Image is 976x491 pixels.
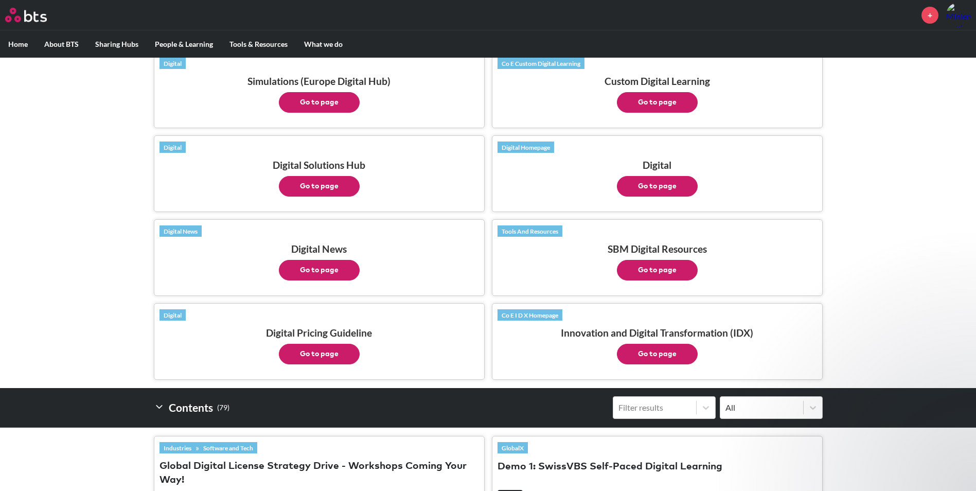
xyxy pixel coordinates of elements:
a: Tools And Resources [498,225,562,237]
div: Filter results [618,402,691,413]
a: Industries [159,442,196,453]
h3: Digital Solutions Hub [159,159,479,197]
a: + [921,7,938,24]
label: What we do [296,31,351,58]
button: Demo 1: SwissVBS Self-Paced Digital Learning [498,460,722,474]
button: Global Digital License Strategy Drive - Workshops Coming Your Way! [159,460,479,487]
button: Go to page [617,344,698,364]
h3: Simulations (Europe Digital Hub) [159,75,479,113]
a: Software and Tech [199,442,257,453]
iframe: Intercom live chat [941,456,966,481]
label: About BTS [36,31,87,58]
button: Go to page [279,92,360,113]
iframe: Intercom notifications message [770,271,976,463]
button: Go to page [617,260,698,280]
a: Digital Homepage [498,142,554,153]
img: BTS Logo [5,8,47,22]
img: Minienhle Ncube [946,3,971,27]
h3: Digital News [159,243,479,280]
a: Digital [159,142,186,153]
button: Go to page [617,176,698,197]
div: All [725,402,798,413]
label: Sharing Hubs [87,31,147,58]
h3: Digital Pricing Guideline [159,327,479,364]
a: Co E I D X Homepage [498,309,562,321]
h3: Innovation and Digital Transformation (IDX) [498,327,817,364]
div: » [159,442,257,453]
label: Tools & Resources [221,31,296,58]
a: Go home [5,8,66,22]
h3: SBM Digital Resources [498,243,817,280]
h3: Digital [498,159,817,197]
a: Digital [159,309,186,321]
button: Go to page [617,92,698,113]
button: Go to page [279,344,360,364]
a: Co E Custom Digital Learning [498,58,584,69]
h2: Contents [154,396,229,419]
label: People & Learning [147,31,221,58]
small: ( 79 ) [217,401,229,415]
button: Go to page [279,260,360,280]
a: Digital News [159,225,202,237]
a: GlobalX [498,442,528,453]
a: Profile [946,3,971,27]
button: Go to page [279,176,360,197]
h3: Custom Digital Learning [498,75,817,113]
a: Digital [159,58,186,69]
